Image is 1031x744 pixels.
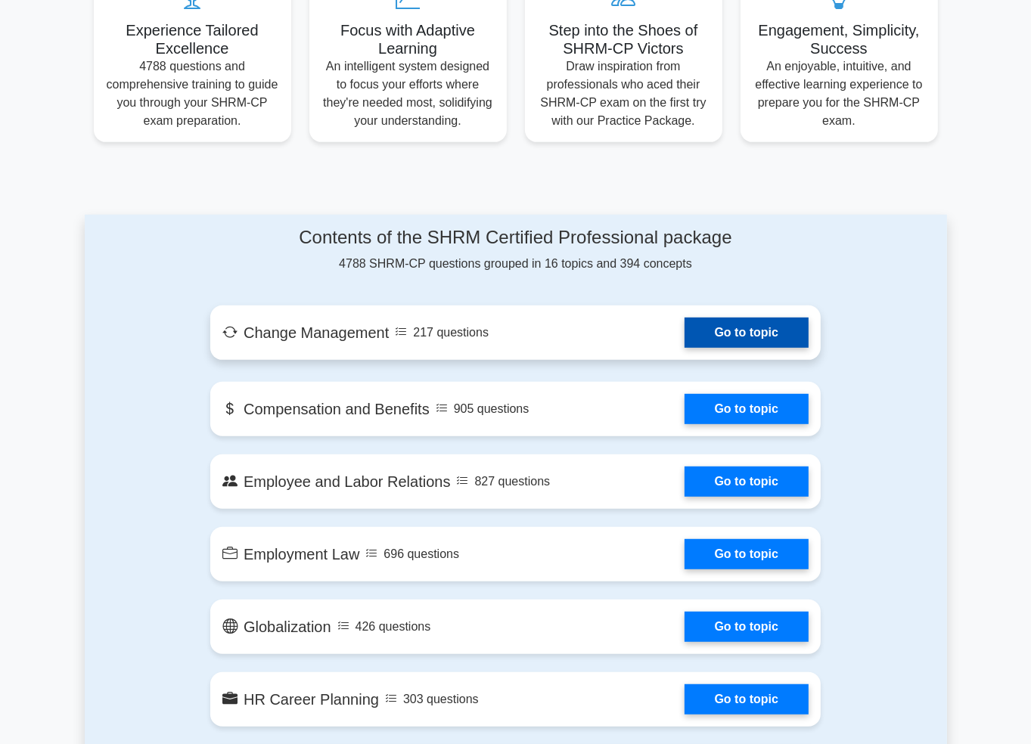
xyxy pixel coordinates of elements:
[685,394,809,424] a: Go to topic
[685,684,809,715] a: Go to topic
[685,318,809,348] a: Go to topic
[210,227,821,249] h4: Contents of the SHRM Certified Professional package
[106,21,279,57] h5: Experience Tailored Excellence
[537,57,710,130] p: Draw inspiration from professionals who aced their SHRM-CP exam on the first try with our Practic...
[106,57,279,130] p: 4788 questions and comprehensive training to guide you through your SHRM-CP exam preparation.
[537,21,710,57] h5: Step into the Shoes of SHRM-CP Victors
[210,227,821,273] div: 4788 SHRM-CP questions grouped in 16 topics and 394 concepts
[321,57,495,130] p: An intelligent system designed to focus your efforts where they're needed most, solidifying your ...
[753,57,926,130] p: An enjoyable, intuitive, and effective learning experience to prepare you for the SHRM-CP exam.
[685,539,809,569] a: Go to topic
[685,467,809,497] a: Go to topic
[321,21,495,57] h5: Focus with Adaptive Learning
[753,21,926,57] h5: Engagement, Simplicity, Success
[685,612,809,642] a: Go to topic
